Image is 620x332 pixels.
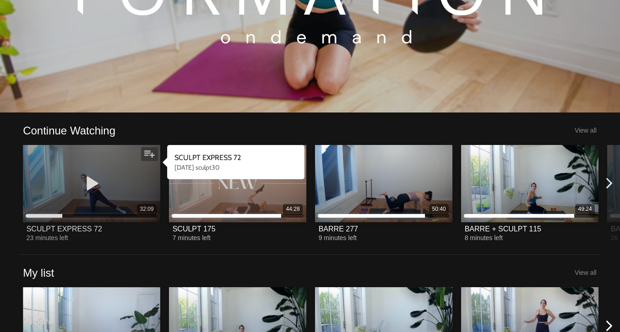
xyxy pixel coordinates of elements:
[319,225,358,233] div: BARRE 277
[169,145,306,241] a: SCULPT 17544:28SCULPT 1757 minutes left
[578,205,592,213] div: 49:24
[575,269,597,276] a: View all
[27,225,102,233] div: SCULPT EXPRESS 72
[141,147,158,161] button: Add to my list
[575,127,597,134] a: View all
[465,225,541,233] div: BARRE + SCULPT 115
[286,205,300,213] div: 44:28
[23,145,160,241] a: SCULPT EXPRESS 7232:09SCULPT EXPRESS 7223 minutes left
[174,153,241,162] strong: SCULPT EXPRESS 72
[173,234,303,241] div: 7 minutes left
[174,163,297,172] div: [DATE] sculpt30
[432,205,446,213] div: 50:40
[23,123,115,138] a: Continue Watching
[319,234,449,241] div: 9 minutes left
[173,225,216,233] div: SCULPT 175
[23,266,54,280] a: My list
[461,145,598,241] a: BARRE + SCULPT 11549:24BARRE + SCULPT 1158 minutes left
[465,234,595,241] div: 8 minutes left
[27,234,157,241] div: 23 minutes left
[140,205,154,213] div: 32:09
[315,145,452,241] a: BARRE 27750:40BARRE 2779 minutes left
